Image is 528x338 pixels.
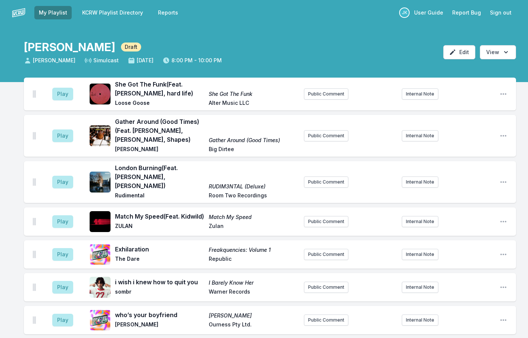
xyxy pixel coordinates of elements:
img: Drag Handle [33,90,36,98]
span: Gather Around (Good Times) [209,137,298,144]
span: i wish i knew how to quit you [115,278,204,287]
span: Loose Goose [115,99,204,108]
button: Internal Note [402,130,438,141]
button: Open playlist item options [500,218,507,225]
button: Open options [480,45,516,59]
img: Gather Around (Good Times) [90,125,111,146]
img: Drag Handle [33,132,36,140]
span: Simulcast [84,57,119,64]
img: Drag Handle [33,284,36,291]
img: I Barely Know Her [90,277,111,298]
span: She Got The Funk (Feat. [PERSON_NAME], hard life) [115,80,204,98]
span: 8:00 PM - 10:00 PM [162,57,222,64]
button: Play [52,281,73,294]
a: My Playlist [34,6,72,19]
span: [DATE] [128,57,153,64]
img: Freakquencies: Volume 1 [90,244,111,265]
span: [PERSON_NAME] [115,145,204,154]
span: Gather Around (Good Times) (Feat. [PERSON_NAME], [PERSON_NAME], Shapes) [115,117,204,144]
button: Play [52,88,73,100]
button: Public Comment [304,176,348,188]
button: Internal Note [402,314,438,326]
img: Drag Handle [33,178,36,186]
button: Internal Note [402,282,438,293]
button: Public Comment [304,88,348,100]
span: London Burning (Feat. [PERSON_NAME], [PERSON_NAME]) [115,163,204,190]
button: Open playlist item options [500,90,507,98]
button: Public Comment [304,249,348,260]
span: sombr [115,288,204,297]
button: Play [52,248,73,261]
button: Public Comment [304,282,348,293]
button: Play [52,176,73,188]
button: Open playlist item options [500,251,507,258]
span: She Got The Funk [209,90,298,98]
span: Freakquencies: Volume 1 [209,246,298,254]
img: logo-white-87cec1fa9cbef997252546196dc51331.png [12,6,25,19]
span: Zulan [209,222,298,231]
span: [PERSON_NAME] [115,321,204,330]
span: [PERSON_NAME] [24,57,75,64]
button: Open playlist item options [500,284,507,291]
span: Ourness Pty Ltd. [209,321,298,330]
span: who’s your boyfriend [115,310,204,319]
span: RUDIM3NTAL (Deluxe) [209,183,298,190]
span: Warner Records [209,288,298,297]
span: Big Dirtee [209,145,298,154]
button: Internal Note [402,176,438,188]
button: Play [52,129,73,142]
span: ZULAN [115,222,204,231]
button: Internal Note [402,216,438,227]
a: KCRW Playlist Directory [78,6,147,19]
span: Match My Speed (Feat. Kidwild) [115,212,204,221]
img: hickey [90,310,111,331]
span: Room Two Recordings [209,192,298,201]
button: Public Comment [304,130,348,141]
button: Open playlist item options [500,178,507,186]
button: Open playlist item options [500,132,507,140]
span: [PERSON_NAME] [209,312,298,319]
img: Drag Handle [33,316,36,324]
button: Internal Note [402,249,438,260]
img: Drag Handle [33,251,36,258]
button: Play [52,314,73,326]
button: Edit [443,45,475,59]
button: Public Comment [304,314,348,326]
button: Public Comment [304,216,348,227]
a: Report Bug [448,6,485,19]
a: Reports [153,6,183,19]
span: Alter Music LLC [209,99,298,108]
button: Internal Note [402,88,438,100]
img: She Got The Funk [90,84,111,104]
button: Sign out [485,6,516,19]
p: Jason Kramer [399,7,410,18]
span: Rudimental [115,192,204,201]
span: Exhilaration [115,245,204,254]
h1: [PERSON_NAME] [24,40,115,54]
span: I Barely Know Her [209,279,298,287]
a: User Guide [410,6,448,19]
span: Republic [209,255,298,264]
span: The Dare [115,255,204,264]
img: RUDIM3NTAL (Deluxe) [90,172,111,193]
span: Draft [121,43,141,51]
img: Drag Handle [33,218,36,225]
button: Play [52,215,73,228]
img: Match My Speed [90,211,111,232]
span: Match My Speed [209,213,298,221]
button: Open playlist item options [500,316,507,324]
